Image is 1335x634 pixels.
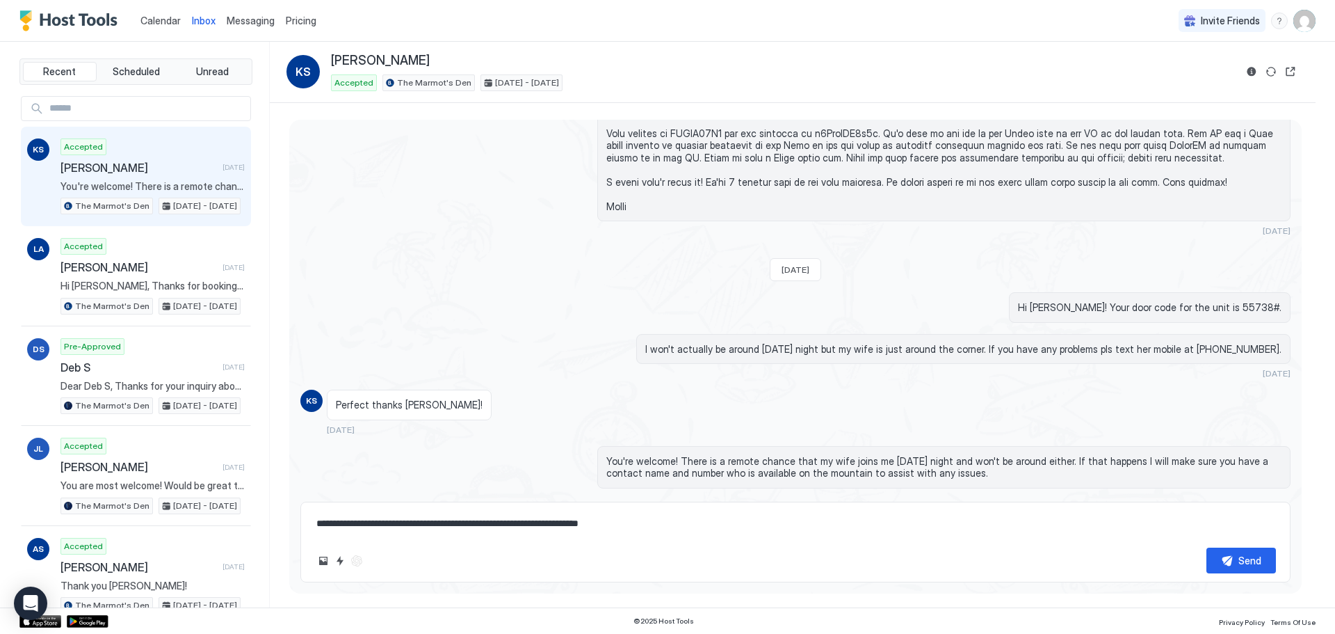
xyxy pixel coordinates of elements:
button: Send [1206,548,1276,573]
a: Google Play Store [67,615,108,628]
span: You're welcome! There is a remote chance that my wife joins me [DATE] night and won't be around e... [60,180,245,193]
span: Accepted [64,141,103,153]
span: [PERSON_NAME] [60,560,217,574]
span: Unread [196,65,229,78]
span: Scheduled [113,65,160,78]
span: Accepted [64,540,103,553]
span: Hi [PERSON_NAME]! Your door code for the unit is 55738#. [1018,301,1281,314]
span: Calendar [140,15,181,26]
div: User profile [1293,10,1316,32]
span: The Marmot's Den [397,77,471,89]
span: KS [33,143,44,156]
span: [DATE] [1263,225,1290,236]
span: Pricing [286,15,316,27]
span: Accepted [64,240,103,253]
button: Reservation information [1243,63,1260,80]
span: [PERSON_NAME] [60,161,217,175]
span: The Marmot's Den [75,500,149,512]
span: Hi [PERSON_NAME], Thanks for booking our place! I'll send you more details including check-in ins... [60,280,245,292]
span: [DATE] [222,163,245,172]
span: Messaging [227,15,275,26]
div: menu [1271,13,1288,29]
input: Input Field [44,97,250,120]
span: [PERSON_NAME] [60,460,217,474]
span: Dear Deb S, Thanks for your inquiry about my vacation rental. The property is available from [DAT... [60,380,245,393]
span: JL [33,443,43,455]
span: [DATE] [222,562,245,571]
div: Send [1238,553,1261,568]
span: [DATE] [1263,368,1290,379]
span: [DATE] - [DATE] [173,500,237,512]
span: [DATE] [222,363,245,372]
span: Privacy Policy [1219,618,1265,626]
span: AS [33,543,44,555]
span: Accepted [64,440,103,452]
span: [DATE] - [DATE] [173,300,237,312]
span: Deb S [60,360,217,374]
span: [DATE] - [DATE] [173,599,237,612]
span: DS [33,343,44,356]
span: [PERSON_NAME] [331,53,430,69]
span: You're welcome! There is a remote chance that my wife joins me [DATE] night and won't be around e... [606,455,1281,480]
span: [DATE] - [DATE] [495,77,559,89]
div: Open Intercom Messenger [14,587,47,620]
a: Host Tools Logo [19,10,124,31]
span: [PERSON_NAME] [60,260,217,274]
span: Invite Friends [1201,15,1260,27]
span: [DATE] [327,425,355,435]
span: KS [296,63,311,80]
span: Accepted [334,77,373,89]
span: Pre-Approved [64,340,121,353]
span: The Marmot's Den [75,399,149,412]
span: Terms Of Use [1270,618,1316,626]
span: Thank you [PERSON_NAME]! [60,580,245,592]
span: [DATE] [782,264,809,275]
button: Sync reservation [1263,63,1279,80]
span: Recent [43,65,76,78]
a: Calendar [140,13,181,28]
span: © 2025 Host Tools [633,617,694,626]
span: I won't actually be around [DATE] night but my wife is just around the corner. If you have any pr... [645,343,1281,356]
button: Open reservation [1282,63,1299,80]
span: Perfect thanks [PERSON_NAME]! [336,399,483,411]
span: You are most welcome! Would be great to see you again. [60,480,245,492]
div: tab-group [19,58,252,85]
span: KS [306,395,317,407]
button: Recent [23,62,97,81]
span: The Marmot's Den [75,200,149,212]
span: [DATE] - [DATE] [173,399,237,412]
button: Scheduled [99,62,173,81]
button: Upload image [315,553,332,569]
span: LA [33,243,44,255]
span: The Marmot's Den [75,599,149,612]
a: App Store [19,615,61,628]
button: Quick reply [332,553,348,569]
a: Messaging [227,13,275,28]
span: The Marmot's Den [75,300,149,312]
span: Inbox [192,15,216,26]
a: Privacy Policy [1219,614,1265,628]
span: [DATE] [222,463,245,472]
a: Terms Of Use [1270,614,1316,628]
span: [DATE] [222,263,245,272]
a: Inbox [192,13,216,28]
button: Unread [175,62,249,81]
span: [DATE] - [DATE] [173,200,237,212]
